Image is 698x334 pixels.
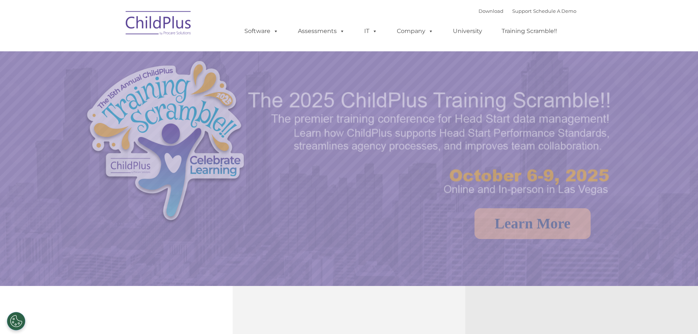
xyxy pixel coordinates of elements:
a: University [446,24,490,38]
button: Cookies Settings [7,312,25,330]
a: Company [389,24,441,38]
a: Training Scramble!! [494,24,564,38]
a: Software [237,24,286,38]
a: Support [512,8,532,14]
a: Download [479,8,503,14]
font: | [479,8,576,14]
a: IT [357,24,385,38]
a: Assessments [291,24,352,38]
a: Schedule A Demo [533,8,576,14]
a: Learn More [474,208,591,239]
img: ChildPlus by Procare Solutions [122,6,195,43]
